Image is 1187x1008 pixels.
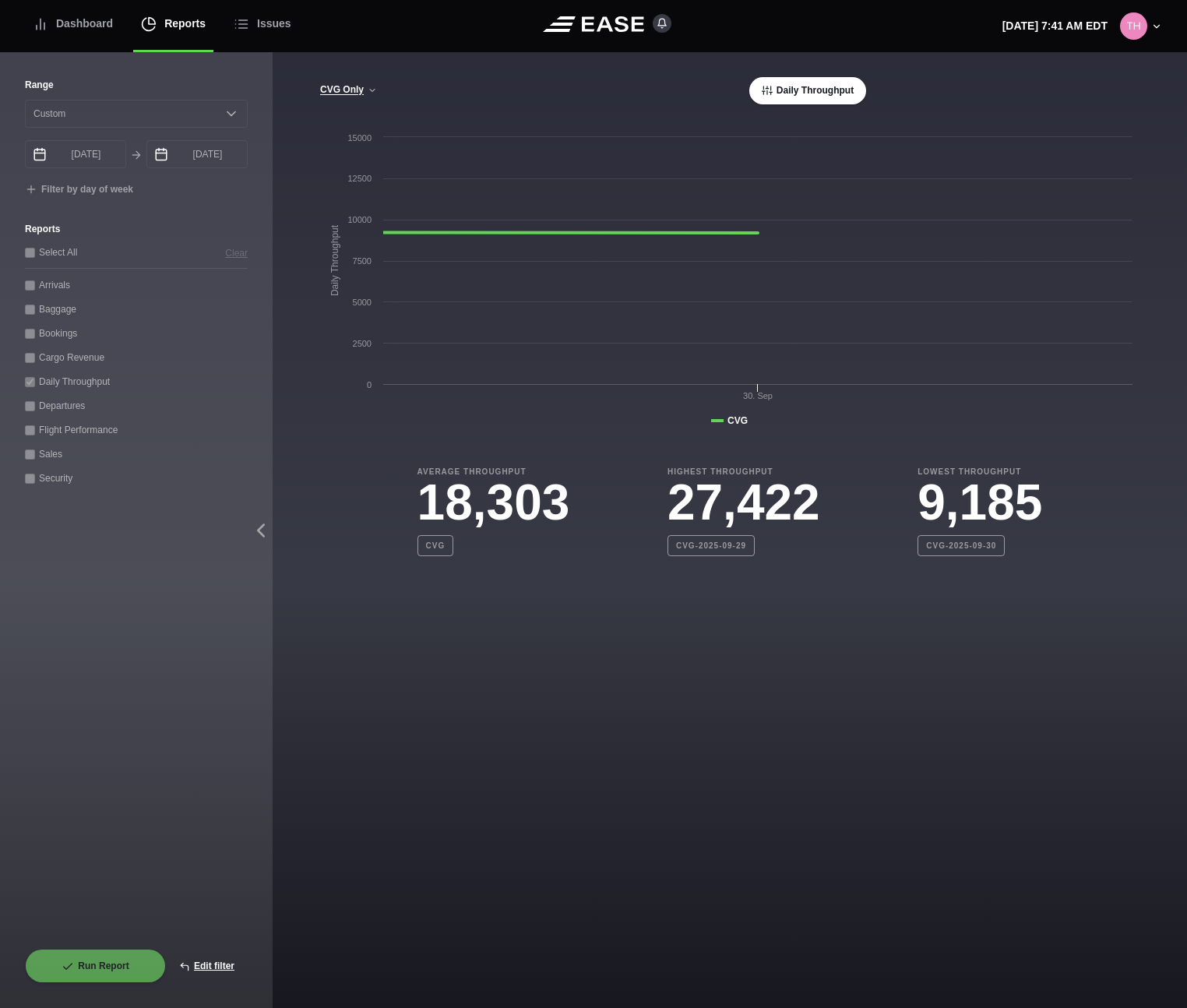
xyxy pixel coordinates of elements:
[367,380,372,389] text: 0
[225,245,248,261] button: Clear
[319,85,378,96] button: CVG Only
[347,174,372,183] text: 12500
[166,949,248,983] button: Edit filter
[25,222,248,236] label: Reports
[25,184,133,196] button: Filter by day of week
[329,224,340,296] tspan: Daily Throughput
[918,466,1042,478] b: Lowest Throughput
[743,391,773,400] tspan: 30. Sep
[353,339,372,348] text: 2500
[667,478,820,527] h3: 27,422
[25,78,248,92] label: Range
[1120,12,1147,40] img: 80ca9e2115b408c1dc8c56a444986cd3
[417,478,570,527] h3: 18,303
[347,215,372,224] text: 10000
[1002,18,1108,34] p: [DATE] 7:41 AM EDT
[353,256,372,266] text: 7500
[667,466,820,478] b: Highest Throughput
[347,133,372,143] text: 15000
[25,140,126,168] input: mm/dd/yyyy
[918,535,1005,556] b: CVG-2025-09-30
[146,140,248,168] input: mm/dd/yyyy
[353,298,372,307] text: 5000
[667,535,755,556] b: CVG-2025-09-29
[749,77,866,104] button: Daily Throughput
[727,415,748,426] tspan: CVG
[417,466,570,478] b: Average Throughput
[417,535,454,556] b: CVG
[918,478,1042,527] h3: 9,185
